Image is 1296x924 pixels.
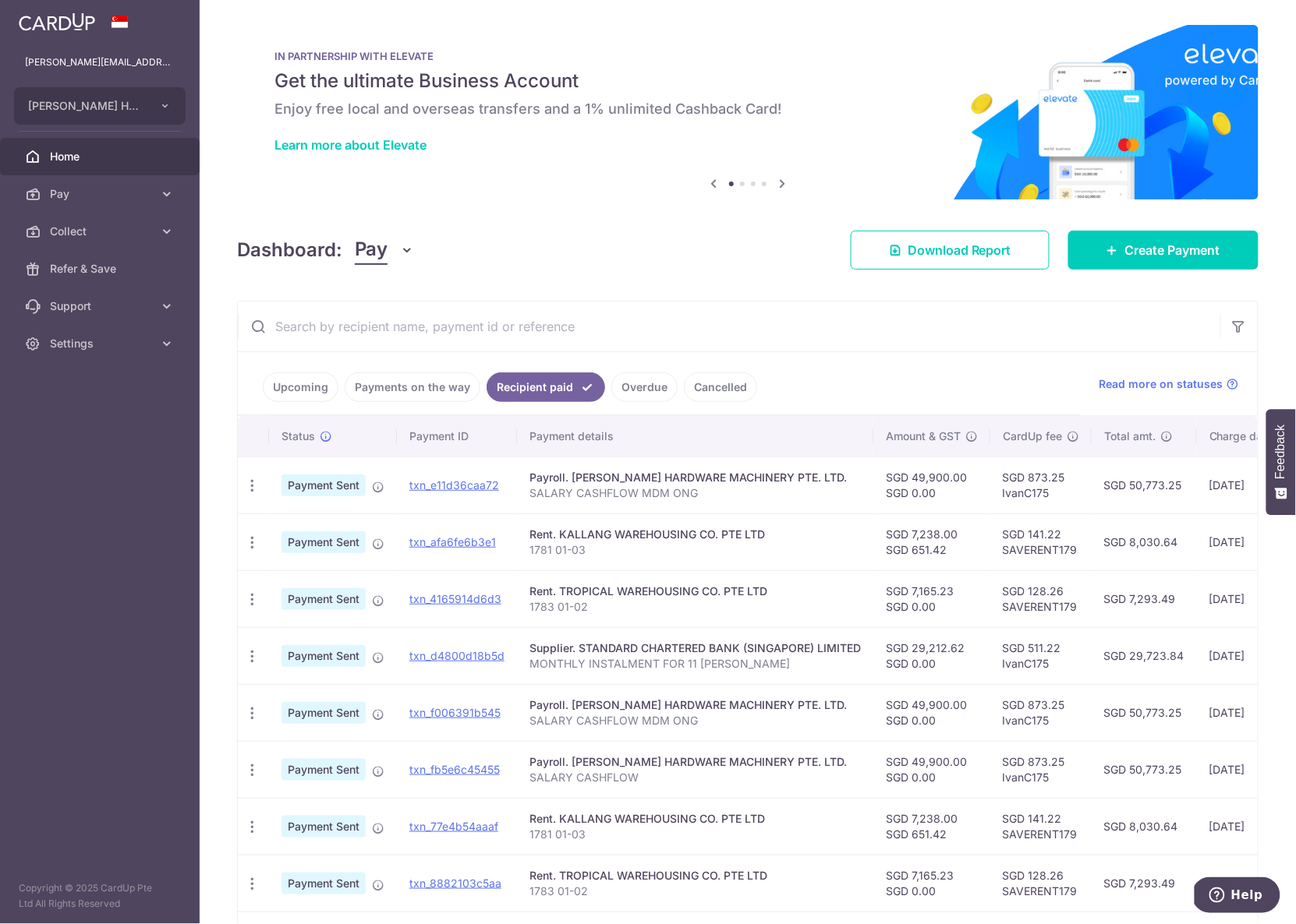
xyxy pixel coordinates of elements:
div: Rent. TROPICAL WAREHOUSING CO. PTE LTD [529,584,861,599]
a: txn_f006391b545 [409,706,501,719]
td: SGD 7,165.23 SGD 0.00 [873,570,990,627]
th: Payment ID [397,416,517,457]
td: SGD 8,030.64 [1092,513,1197,570]
p: 1783 01-02 [529,883,861,899]
p: SALARY CASHFLOW MDM ONG [529,713,861,728]
span: Settings [50,336,153,351]
input: Search by recipient name, payment id or reference [238,302,1220,351]
td: SGD 8,030.64 [1092,798,1197,855]
td: SGD 128.26 SAVERENT179 [990,570,1092,627]
p: SALARY CASHFLOW [529,770,861,785]
button: Feedback - Show survey [1266,409,1296,515]
a: Recipient paid [487,372,605,402]
td: SGD 7,238.00 SGD 651.42 [873,513,990,570]
span: Payment Sent [282,645,366,667]
a: txn_4165914d6d3 [409,592,501,605]
td: SGD 50,773.25 [1092,457,1197,513]
p: MONTHLY INSTALMENT FOR 11 [PERSON_NAME] [529,656,861,672]
span: Refer & Save [50,261,153,277]
a: Cancelled [684,372,757,402]
div: Payroll. [PERSON_NAME] HARDWARE MACHINERY PTE. LTD. [529,470,861,485]
td: SGD 7,293.49 [1092,570,1197,627]
h5: Get the ultimate Business Account [274,69,1221,93]
td: SGD 873.25 IvanC175 [990,457,1092,513]
span: Charge date [1209,428,1273,444]
td: SGD 29,723.84 [1092,627,1197,684]
td: SGD 49,900.00 SGD 0.00 [873,741,990,798]
a: txn_e11d36caa72 [409,478,499,492]
td: SGD 7,293.49 [1092,855,1197,912]
span: Total amt. [1104,428,1156,444]
span: Read more on statuses [1099,376,1223,392]
span: Payment Sent [282,873,366,894]
img: Renovation banner [237,25,1259,199]
span: Payment Sent [282,816,366,838]
a: txn_8882103c5aa [409,876,501,890]
td: SGD 50,773.25 [1092,741,1197,798]
span: Pay [50,186,153,202]
div: Rent. TROPICAL WAREHOUSING CO. PTE LTD [529,868,861,883]
h4: Dashboard: [237,236,342,264]
a: Download Report [851,231,1050,270]
span: Status [282,428,315,444]
a: txn_77e4b54aaaf [409,820,498,833]
td: SGD 141.22 SAVERENT179 [990,513,1092,570]
p: 1781 01-03 [529,827,861,842]
a: Learn more about Elevate [274,137,427,153]
td: SGD 49,900.00 SGD 0.00 [873,684,990,741]
span: Collect [50,224,153,239]
span: [PERSON_NAME] HARDWARE MACHINERY PTE. LTD. [28,98,143,114]
p: SALARY CASHFLOW MDM ONG [529,485,861,501]
a: Payments on the way [345,372,480,402]
span: Payment Sent [282,702,366,724]
div: Payroll. [PERSON_NAME] HARDWARE MACHINERY PTE. LTD. [529,754,861,770]
td: SGD 141.22 SAVERENT179 [990,798,1092,855]
span: Payment Sent [282,588,366,610]
iframe: Opens a widget where you can find more information [1195,877,1280,916]
p: [PERSON_NAME][EMAIL_ADDRESS][DOMAIN_NAME] [25,55,175,70]
span: Pay [355,235,388,265]
span: Amount & GST [886,428,961,444]
td: SGD 873.25 IvanC175 [990,741,1092,798]
button: Pay [355,235,415,265]
a: txn_afa6fe6b3e1 [409,535,496,548]
td: SGD 511.22 IvanC175 [990,627,1092,684]
td: SGD 50,773.25 [1092,684,1197,741]
span: Payment Sent [282,759,366,781]
div: Supplier. STANDARD CHARTERED BANK (SINGAPORE) LIMITED [529,640,861,656]
p: IN PARTNERSHIP WITH ELEVATE [274,50,1221,62]
span: Feedback [1274,425,1288,479]
a: txn_d4800d18b5d [409,649,505,662]
span: Create Payment [1125,241,1220,259]
td: SGD 7,238.00 SGD 651.42 [873,798,990,855]
img: CardUp [19,12,95,31]
th: Payment details [517,416,873,457]
button: [PERSON_NAME] HARDWARE MACHINERY PTE. LTD. [14,87,186,125]
span: Payment Sent [282,531,366,553]
td: SGD 49,900.00 SGD 0.00 [873,457,990,513]
h6: Enjoy free local and overseas transfers and a 1% unlimited Cashback Card! [274,100,1221,118]
span: Download Report [908,241,1011,259]
div: Rent. KALLANG WAREHOUSING CO. PTE LTD [529,811,861,827]
div: Payroll. [PERSON_NAME] HARDWARE MACHINERY PTE. LTD. [529,697,861,713]
a: Upcoming [263,372,338,402]
a: txn_fb5e6c45455 [409,763,500,776]
span: Home [50,149,153,164]
span: Payment Sent [282,474,366,496]
span: CardUp fee [1003,428,1062,444]
a: Create Payment [1068,231,1259,270]
td: SGD 29,212.62 SGD 0.00 [873,627,990,684]
span: Support [50,298,153,314]
p: 1781 01-03 [529,542,861,558]
td: SGD 873.25 IvanC175 [990,684,1092,741]
p: 1783 01-02 [529,599,861,615]
td: SGD 128.26 SAVERENT179 [990,855,1092,912]
td: SGD 7,165.23 SGD 0.00 [873,855,990,912]
a: Overdue [611,372,678,402]
a: Read more on statuses [1099,376,1239,392]
div: Rent. KALLANG WAREHOUSING CO. PTE LTD [529,527,861,542]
